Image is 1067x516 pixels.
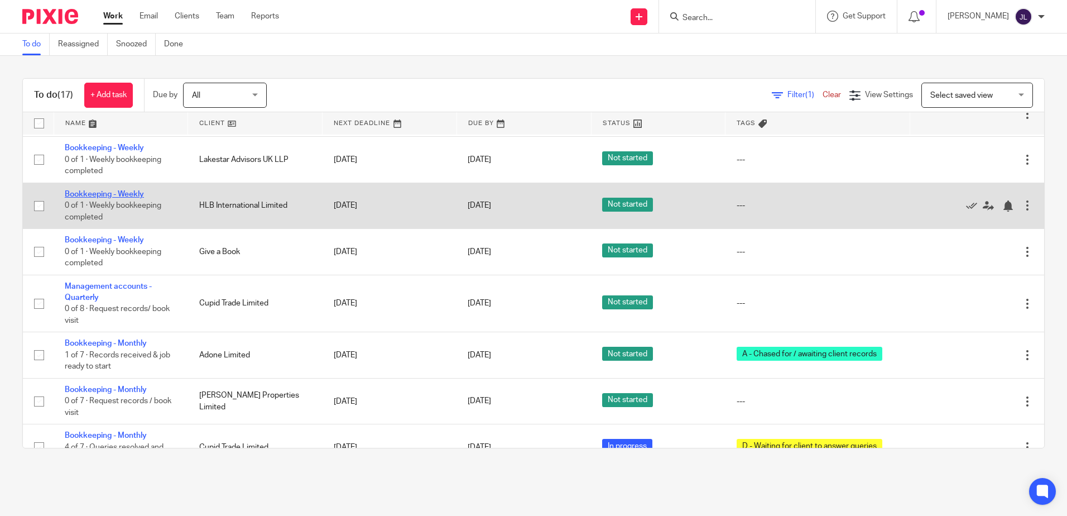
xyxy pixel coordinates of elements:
[323,424,457,470] td: [DATE]
[65,443,164,463] span: 4 of 7 · Queries resolved and actioned
[58,34,108,55] a: Reassigned
[65,398,171,417] span: 0 of 7 · Request records / book visit
[140,11,158,22] a: Email
[737,396,898,407] div: ---
[805,91,814,99] span: (1)
[602,198,653,212] span: Not started
[737,120,756,126] span: Tags
[737,154,898,165] div: ---
[930,92,993,99] span: Select saved view
[966,200,983,211] a: Mark as done
[65,305,170,325] span: 0 of 8 · Request records/ book visit
[84,83,133,108] a: + Add task
[602,151,653,165] span: Not started
[57,90,73,99] span: (17)
[787,91,823,99] span: Filter
[188,378,323,424] td: [PERSON_NAME] Properties Limited
[468,156,491,164] span: [DATE]
[22,34,50,55] a: To do
[65,190,144,198] a: Bookkeeping - Weekly
[468,443,491,451] span: [DATE]
[468,398,491,405] span: [DATE]
[116,34,156,55] a: Snoozed
[468,248,491,256] span: [DATE]
[323,229,457,275] td: [DATE]
[188,137,323,183] td: Lakestar Advisors UK LLP
[65,236,144,244] a: Bookkeeping - Weekly
[34,89,73,101] h1: To do
[602,347,653,361] span: Not started
[192,92,200,99] span: All
[188,332,323,378] td: Adone Limited
[175,11,199,22] a: Clients
[737,200,898,211] div: ---
[468,300,491,308] span: [DATE]
[1015,8,1032,26] img: svg%3E
[323,332,457,378] td: [DATE]
[65,432,147,439] a: Bookkeeping - Monthly
[602,393,653,407] span: Not started
[153,89,177,101] p: Due by
[65,351,170,371] span: 1 of 7 · Records received & job ready to start
[188,229,323,275] td: Give a Book
[948,11,1009,22] p: [PERSON_NAME]
[737,246,898,257] div: ---
[164,34,191,55] a: Done
[251,11,279,22] a: Reports
[216,11,234,22] a: Team
[468,351,491,359] span: [DATE]
[823,91,841,99] a: Clear
[22,9,78,24] img: Pixie
[65,283,152,302] a: Management accounts - Quarterly
[602,295,653,309] span: Not started
[65,202,161,221] span: 0 of 1 · Weekly bookkeeping completed
[65,156,161,175] span: 0 of 1 · Weekly bookkeeping completed
[323,275,457,332] td: [DATE]
[65,248,161,267] span: 0 of 1 · Weekly bookkeeping completed
[843,12,886,20] span: Get Support
[602,243,653,257] span: Not started
[865,91,913,99] span: View Settings
[103,11,123,22] a: Work
[65,386,147,394] a: Bookkeeping - Monthly
[468,202,491,209] span: [DATE]
[188,275,323,332] td: Cupid Trade Limited
[65,144,144,152] a: Bookkeeping - Weekly
[65,340,147,347] a: Bookkeeping - Monthly
[323,378,457,424] td: [DATE]
[323,183,457,228] td: [DATE]
[188,183,323,228] td: HLB International Limited
[681,13,782,23] input: Search
[737,347,882,361] span: A - Chased for / awaiting client records
[323,137,457,183] td: [DATE]
[602,439,652,453] span: In progress
[737,298,898,309] div: ---
[737,439,882,453] span: D - Waiting for client to answer queries
[188,424,323,470] td: Cupid Trade Limited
